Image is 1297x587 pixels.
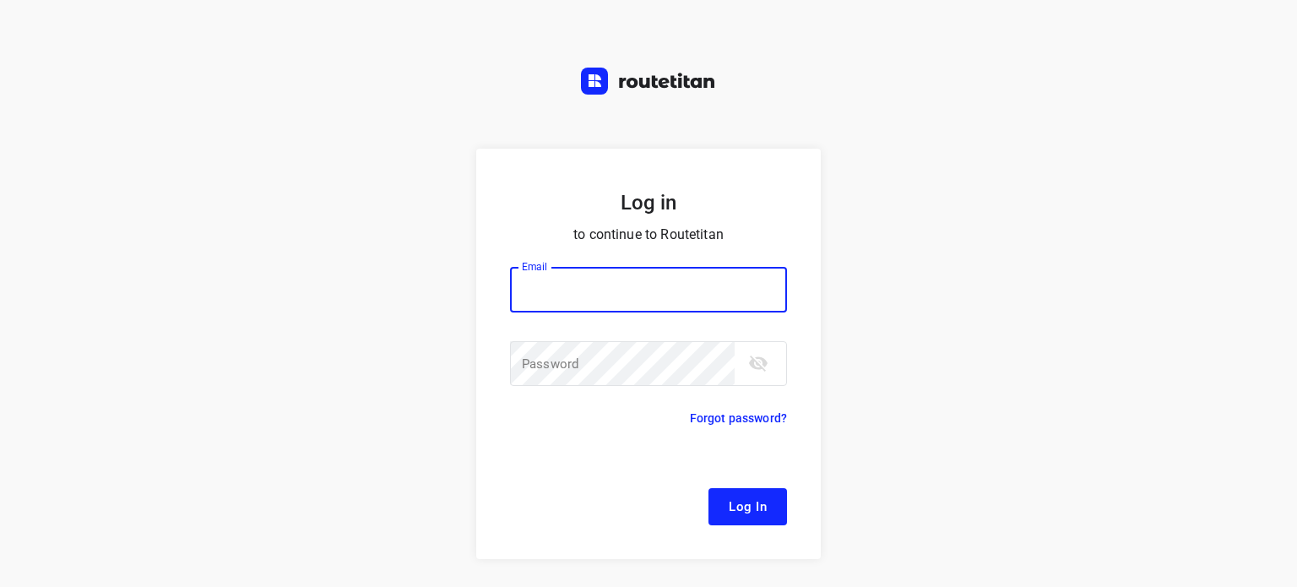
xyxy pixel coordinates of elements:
[690,408,787,428] p: Forgot password?
[510,223,787,247] p: to continue to Routetitan
[729,496,767,518] span: Log In
[708,488,787,525] button: Log In
[581,68,716,95] img: Routetitan
[510,189,787,216] h5: Log in
[741,346,775,380] button: toggle password visibility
